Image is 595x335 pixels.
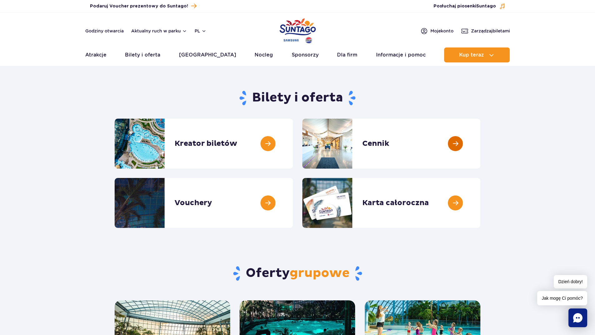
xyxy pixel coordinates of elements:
a: Sponsorzy [292,47,319,62]
a: Park of Poland [280,16,316,44]
span: grupowe [290,265,350,281]
a: Podaruj Voucher prezentowy do Suntago! [90,2,196,10]
a: Nocleg [255,47,273,62]
a: Informacje i pomoc [376,47,426,62]
div: Chat [568,308,587,327]
span: Zarządzaj biletami [471,28,510,34]
a: Atrakcje [85,47,107,62]
h2: Oferty [115,265,480,282]
span: Jak mogę Ci pomóc? [537,291,587,305]
a: Bilety i oferta [125,47,160,62]
a: Zarządzajbiletami [461,27,510,35]
button: Posłuchaj piosenkiSuntago [434,3,505,9]
a: Dla firm [337,47,357,62]
span: Dzień dobry! [554,275,587,288]
button: pl [195,28,206,34]
a: Godziny otwarcia [85,28,124,34]
span: Posłuchaj piosenki [434,3,496,9]
h1: Bilety i oferta [115,90,480,106]
span: Kup teraz [459,52,484,58]
span: Moje konto [430,28,454,34]
span: Podaruj Voucher prezentowy do Suntago! [90,3,188,9]
span: Suntago [476,4,496,8]
a: Mojekonto [420,27,454,35]
a: [GEOGRAPHIC_DATA] [179,47,236,62]
button: Aktualny ruch w parku [131,28,187,33]
button: Kup teraz [444,47,510,62]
